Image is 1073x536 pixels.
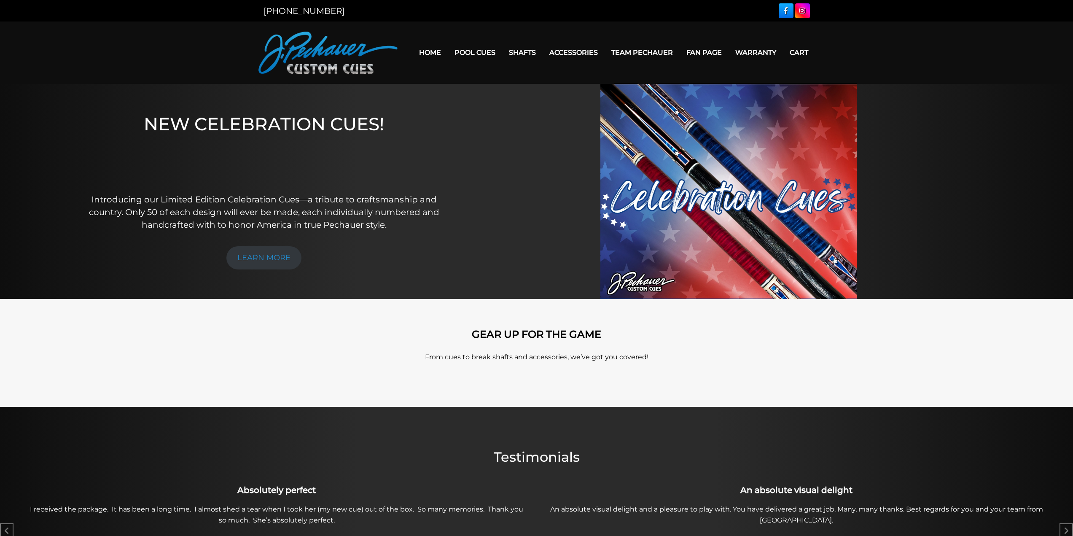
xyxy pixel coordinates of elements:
a: Shafts [502,42,543,63]
a: Home [412,42,448,63]
a: [PHONE_NUMBER] [264,6,344,16]
p: From cues to break shafts and accessories, we’ve got you covered! [296,352,777,362]
strong: GEAR UP FOR THE GAME [472,328,601,340]
p: An absolute visual delight and a pleasure to play with. You have delivered a great job. Many, man... [541,504,1052,526]
a: Warranty [729,42,783,63]
h3: Absolutely perfect [22,484,532,496]
a: Team Pechauer [605,42,680,63]
p: I received the package. It has been a long time. I almost shed a tear when I took her (my new cue... [22,504,532,526]
a: Cart [783,42,815,63]
img: Pechauer Custom Cues [258,32,398,74]
p: Introducing our Limited Edition Celebration Cues—a tribute to craftsmanship and country. Only 50 ... [85,193,444,231]
a: LEARN MORE [226,246,301,269]
h1: NEW CELEBRATION CUES! [85,113,444,181]
a: Accessories [543,42,605,63]
a: Fan Page [680,42,729,63]
h3: An absolute visual delight [541,484,1052,496]
a: Pool Cues [448,42,502,63]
